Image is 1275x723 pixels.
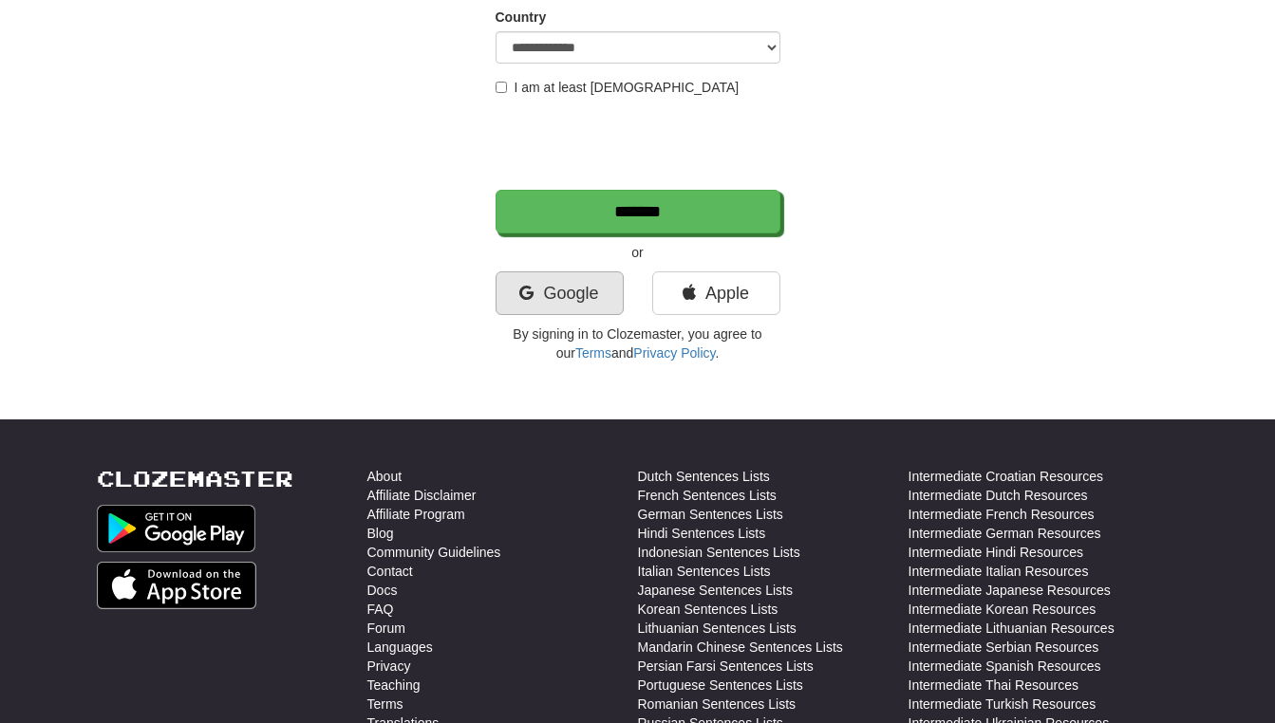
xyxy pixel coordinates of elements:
[496,271,624,315] a: Google
[909,638,1099,657] a: Intermediate Serbian Resources
[367,600,394,619] a: FAQ
[496,243,780,262] p: or
[97,562,257,609] img: Get it on App Store
[367,562,413,581] a: Contact
[367,657,411,676] a: Privacy
[909,486,1088,505] a: Intermediate Dutch Resources
[638,619,797,638] a: Lithuanian Sentences Lists
[638,467,770,486] a: Dutch Sentences Lists
[909,676,1079,695] a: Intermediate Thai Resources
[652,271,780,315] a: Apple
[575,345,611,361] a: Terms
[638,562,771,581] a: Italian Sentences Lists
[496,82,507,93] input: I am at least [DEMOGRAPHIC_DATA]
[367,619,405,638] a: Forum
[638,657,814,676] a: Persian Farsi Sentences Lists
[367,467,403,486] a: About
[909,505,1095,524] a: Intermediate French Resources
[638,676,803,695] a: Portuguese Sentences Lists
[496,106,784,180] iframe: reCAPTCHA
[367,581,398,600] a: Docs
[638,695,797,714] a: Romanian Sentences Lists
[367,638,433,657] a: Languages
[909,581,1111,600] a: Intermediate Japanese Resources
[496,324,780,362] p: By signing in to Clozemaster, you agree to our and .
[367,486,477,505] a: Affiliate Disclaimer
[367,543,501,562] a: Community Guidelines
[909,543,1083,562] a: Intermediate Hindi Resources
[909,524,1101,543] a: Intermediate German Resources
[909,562,1089,581] a: Intermediate Italian Resources
[496,78,740,97] label: I am at least [DEMOGRAPHIC_DATA]
[909,467,1103,486] a: Intermediate Croatian Resources
[367,505,465,524] a: Affiliate Program
[638,638,843,657] a: Mandarin Chinese Sentences Lists
[909,619,1115,638] a: Intermediate Lithuanian Resources
[633,345,715,361] a: Privacy Policy
[638,600,778,619] a: Korean Sentences Lists
[638,581,793,600] a: Japanese Sentences Lists
[97,467,293,491] a: Clozemaster
[909,657,1101,676] a: Intermediate Spanish Resources
[638,486,777,505] a: French Sentences Lists
[367,695,403,714] a: Terms
[909,600,1097,619] a: Intermediate Korean Resources
[909,695,1097,714] a: Intermediate Turkish Resources
[367,524,394,543] a: Blog
[496,8,547,27] label: Country
[367,676,421,695] a: Teaching
[638,505,783,524] a: German Sentences Lists
[97,505,256,552] img: Get it on Google Play
[638,543,800,562] a: Indonesian Sentences Lists
[638,524,766,543] a: Hindi Sentences Lists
